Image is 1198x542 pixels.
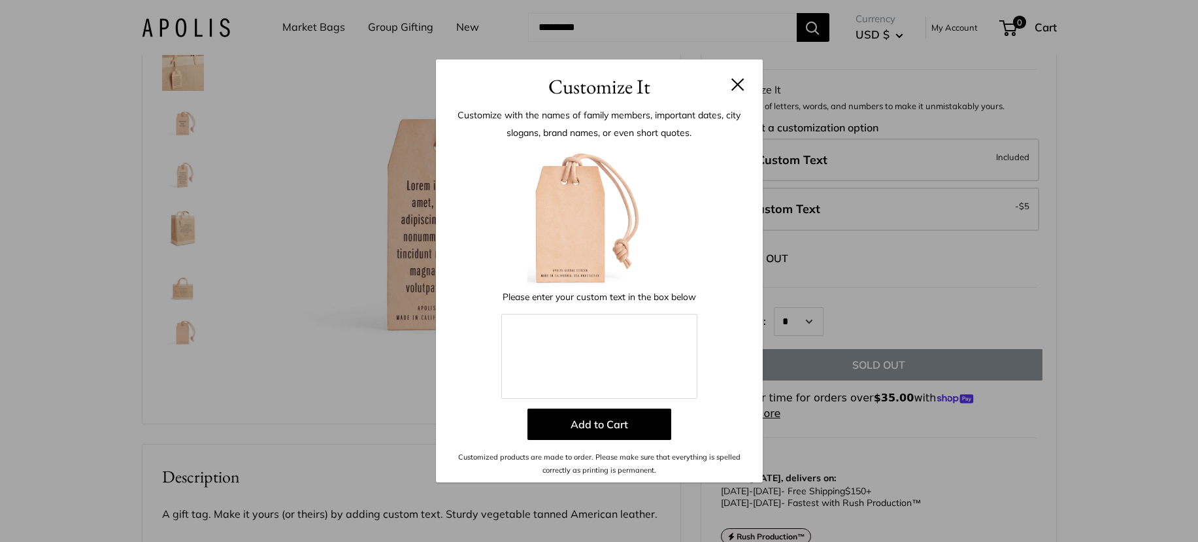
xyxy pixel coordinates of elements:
p: Customize with the names of family members, important dates, city slogans, brand names, or even s... [456,107,743,141]
h3: Customize It [456,71,743,102]
button: Add to Cart [527,409,671,440]
img: Blank-LuggageTagLetter-forCustomizer.jpg [527,144,671,288]
p: Please enter your custom text in the box below [501,288,697,305]
p: Customized products are made to order. Please make sure that everything is spelled correctly as p... [456,450,743,477]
